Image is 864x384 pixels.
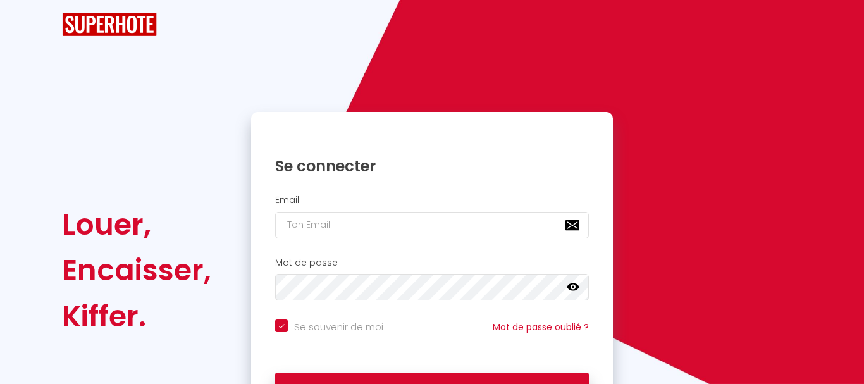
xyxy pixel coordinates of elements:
div: Encaisser, [62,247,211,293]
input: Ton Email [275,212,589,238]
a: Mot de passe oublié ? [493,321,589,333]
h1: Se connecter [275,156,589,176]
h2: Email [275,195,589,206]
div: Kiffer. [62,294,211,339]
h2: Mot de passe [275,257,589,268]
img: SuperHote logo [62,13,157,36]
div: Louer, [62,202,211,247]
